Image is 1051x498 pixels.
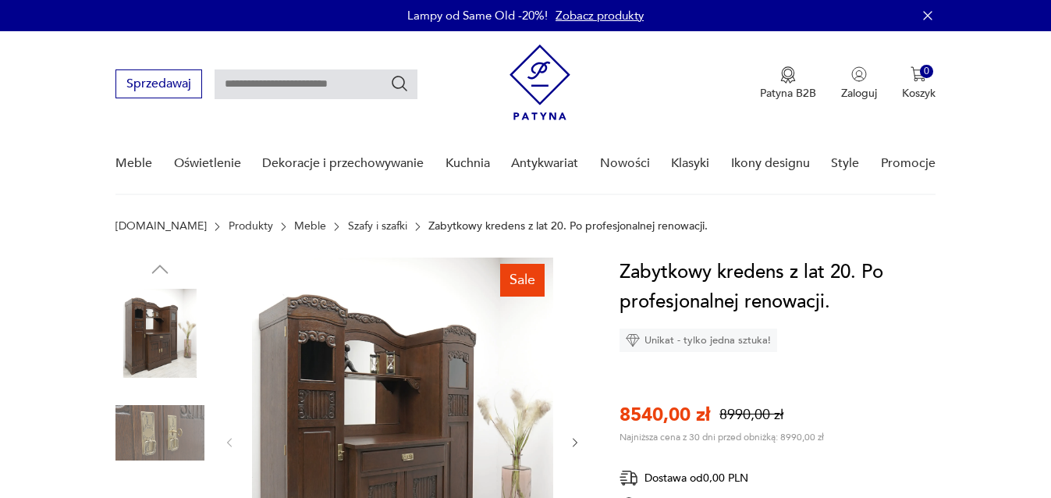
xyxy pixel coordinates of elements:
[671,133,709,194] a: Klasyki
[115,133,152,194] a: Meble
[390,74,409,93] button: Szukaj
[881,133,936,194] a: Promocje
[446,133,490,194] a: Kuchnia
[115,69,202,98] button: Sprzedawaj
[620,258,947,317] h1: Zabytkowy kredens z lat 20. Po profesjonalnej renowacji.
[760,86,816,101] p: Patyna B2B
[348,220,407,233] a: Szafy i szafki
[115,220,207,233] a: [DOMAIN_NAME]
[115,389,204,478] img: Zdjęcie produktu Zabytkowy kredens z lat 20. Po profesjonalnej renowacji.
[831,133,859,194] a: Style
[229,220,273,233] a: Produkty
[600,133,650,194] a: Nowości
[115,80,202,91] a: Sprzedawaj
[511,133,578,194] a: Antykwariat
[626,333,640,347] img: Ikona diamentu
[500,264,545,297] div: Sale
[262,133,424,194] a: Dekoracje i przechowywanie
[911,66,926,82] img: Ikona koszyka
[620,468,638,488] img: Ikona dostawy
[115,289,204,378] img: Zdjęcie produktu Zabytkowy kredens z lat 20. Po profesjonalnej renowacji.
[760,66,816,101] a: Ikona medaluPatyna B2B
[556,8,644,23] a: Zobacz produkty
[620,468,807,488] div: Dostawa od 0,00 PLN
[407,8,548,23] p: Lampy od Same Old -20%!
[510,44,570,120] img: Patyna - sklep z meblami i dekoracjami vintage
[902,86,936,101] p: Koszyk
[620,402,710,428] p: 8540,00 zł
[174,133,241,194] a: Oświetlenie
[780,66,796,84] img: Ikona medalu
[841,86,877,101] p: Zaloguj
[902,66,936,101] button: 0Koszyk
[760,66,816,101] button: Patyna B2B
[428,220,708,233] p: Zabytkowy kredens z lat 20. Po profesjonalnej renowacji.
[920,65,933,78] div: 0
[841,66,877,101] button: Zaloguj
[719,405,783,425] p: 8990,00 zł
[731,133,810,194] a: Ikony designu
[620,431,824,443] p: Najniższa cena z 30 dni przed obniżką: 8990,00 zł
[851,66,867,82] img: Ikonka użytkownika
[620,329,777,352] div: Unikat - tylko jedna sztuka!
[294,220,326,233] a: Meble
